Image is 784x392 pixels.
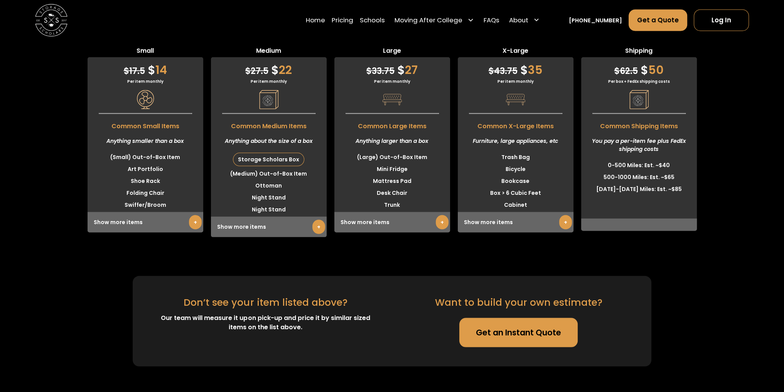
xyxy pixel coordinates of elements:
img: Pricing Category Icon [259,90,278,109]
img: Pricing Category Icon [383,90,402,109]
img: Pricing Category Icon [136,90,155,109]
div: 35 [458,57,573,79]
span: Medium [211,46,327,57]
li: Night Stand [211,204,327,216]
span: $ [397,62,405,78]
div: Moving After College [395,15,462,25]
img: Storage Scholars main logo [35,4,67,37]
div: Per item monthly [88,79,203,84]
div: You pay a per-item fee plus FedEx shipping costs [581,131,697,159]
span: $ [520,62,528,78]
div: Our team will measure it upon pick-up and price it by similar sized items on the list above. [152,313,379,332]
span: Common Shipping Items [581,118,697,131]
span: 17.5 [124,65,145,77]
li: (Large) Out-of-Box Item [334,151,450,163]
div: Moving After College [391,9,477,32]
li: Ottoman [211,180,327,192]
li: Night Stand [211,192,327,204]
span: $ [271,62,279,78]
div: 22 [211,57,327,79]
span: $ [148,62,155,78]
span: Common X-Large Items [458,118,573,131]
span: 62.5 [614,65,638,77]
span: Common Medium Items [211,118,327,131]
span: 33.75 [366,65,395,77]
a: Get a Quote [629,9,687,31]
li: Bicycle [458,163,573,175]
div: Per box + FedEx shipping costs [581,79,697,84]
span: Large [334,46,450,57]
a: + [189,215,202,230]
span: Common Small Items [88,118,203,131]
li: Box > 6 Cubic Feet [458,187,573,199]
a: + [436,215,448,230]
li: (Small) Out-of-Box Item [88,151,203,163]
li: Swiffer/Broom [88,199,203,211]
div: Show more items [458,212,573,233]
div: Anything smaller than a box [88,131,203,151]
li: Mini Fridge [334,163,450,175]
a: FAQs [484,9,499,32]
li: 500-1000 Miles: Est. ~$65 [581,171,697,183]
div: Show more items [88,212,203,233]
div: Furniture, large appliances, etc [458,131,573,151]
li: Bookcase [458,175,573,187]
div: Want to build your own estimate? [435,295,602,310]
span: $ [245,65,251,77]
div: Show more items [334,212,450,233]
a: Schools [360,9,385,32]
li: Mattress Pad [334,175,450,187]
span: Small [88,46,203,57]
a: [PHONE_NUMBER] [569,16,622,25]
li: Trunk [334,199,450,211]
div: Show more items [211,217,327,237]
div: Don’t see your item listed above? [184,295,347,310]
div: 50 [581,57,697,79]
span: 27.5 [245,65,268,77]
span: Shipping [581,46,697,57]
a: Pricing [332,9,353,32]
img: Pricing Category Icon [506,90,525,109]
a: Home [306,9,325,32]
li: Trash Bag [458,151,573,163]
li: (Medium) Out-of-Box Item [211,168,327,180]
span: Common Large Items [334,118,450,131]
li: Shoe Rack [88,175,203,187]
div: Per item monthly [334,79,450,84]
a: Get an Instant Quote [459,318,578,347]
li: Folding Chair [88,187,203,199]
div: Storage Scholars Box [233,153,304,166]
div: 27 [334,57,450,79]
li: [DATE]-[DATE] Miles: Est. ~$85 [581,183,697,195]
span: X-Large [458,46,573,57]
div: About [509,15,528,25]
a: Log In [694,9,749,31]
span: $ [366,65,372,77]
span: $ [614,65,620,77]
div: Per item monthly [211,79,327,84]
span: $ [641,62,648,78]
img: Pricing Category Icon [629,90,649,109]
div: Per item monthly [458,79,573,84]
div: About [506,9,543,32]
div: Anything larger than a box [334,131,450,151]
li: 0-500 Miles: Est. ~$40 [581,159,697,171]
div: Anything about the size of a box [211,131,327,151]
span: 43.75 [489,65,518,77]
a: + [559,215,572,230]
a: + [312,220,325,234]
li: Art Portfolio [88,163,203,175]
div: 14 [88,57,203,79]
span: $ [124,65,129,77]
span: $ [489,65,494,77]
li: Cabinet [458,199,573,211]
li: Desk Chair [334,187,450,199]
